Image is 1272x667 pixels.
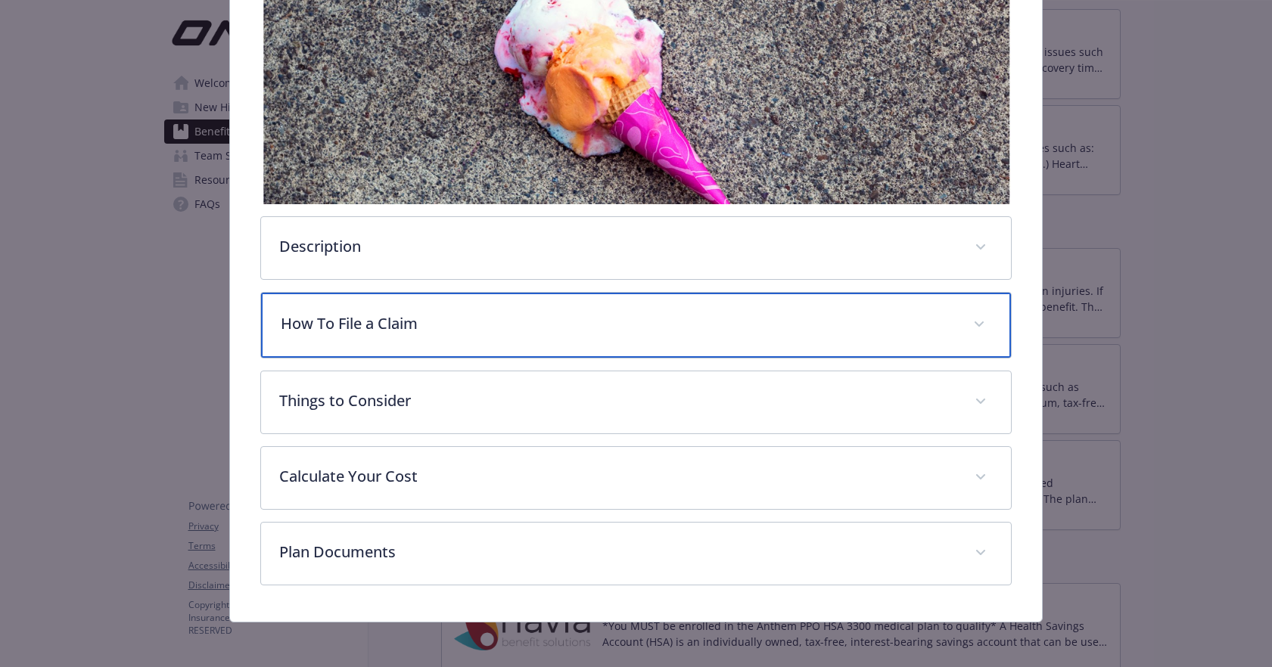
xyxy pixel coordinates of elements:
[261,217,1012,279] div: Description
[279,235,957,258] p: Description
[261,293,1012,358] div: How To File a Claim
[279,465,957,488] p: Calculate Your Cost
[261,371,1012,433] div: Things to Consider
[281,312,956,335] p: How To File a Claim
[261,523,1012,585] div: Plan Documents
[279,541,957,563] p: Plan Documents
[261,447,1012,509] div: Calculate Your Cost
[279,389,957,412] p: Things to Consider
